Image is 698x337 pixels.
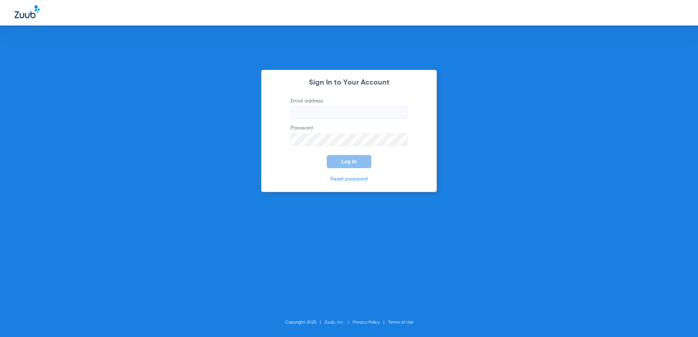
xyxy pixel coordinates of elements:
input: Password [291,133,407,146]
input: Email address [291,106,407,119]
li: Zuub, Inc. [325,319,353,326]
button: Log In [327,155,371,168]
label: Email address [291,97,407,119]
span: Log In [341,159,357,164]
li: Copyright 2025 [285,319,325,326]
img: Zuub Logo [15,5,40,18]
iframe: Chat Widget [661,302,698,337]
label: Password [291,124,407,146]
h2: Sign In to Your Account [280,79,418,86]
a: Terms of Use [388,320,413,325]
a: Reset password [330,177,368,182]
a: Privacy Policy [353,320,380,325]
